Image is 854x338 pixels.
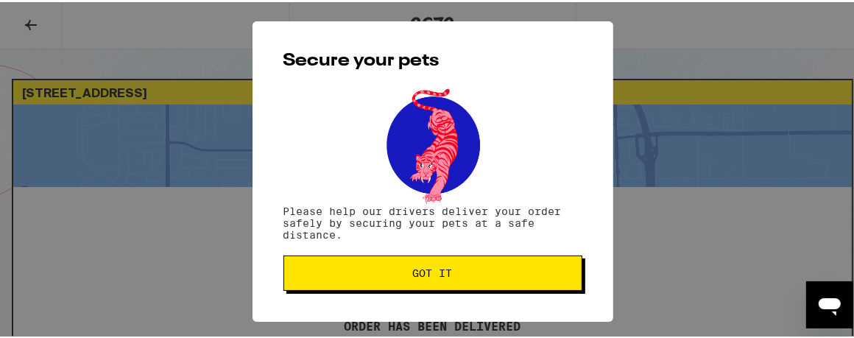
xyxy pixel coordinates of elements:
span: Got it [413,266,453,276]
h2: Secure your pets [283,50,582,68]
img: pets [373,82,493,203]
button: Got it [283,253,582,289]
p: Please help our drivers deliver your order safely by securing your pets at a safe distance. [283,203,582,239]
iframe: Button to launch messaging window, conversation in progress [806,279,853,326]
